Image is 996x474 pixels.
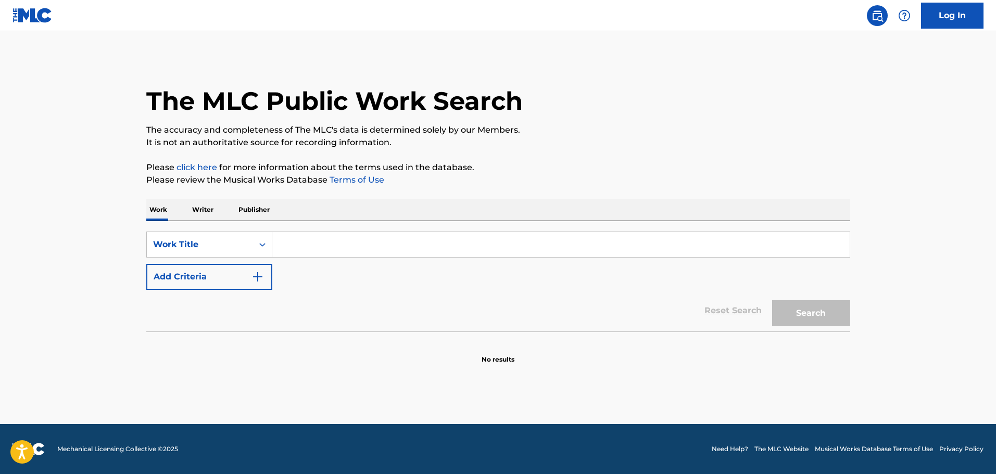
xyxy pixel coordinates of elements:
[176,162,217,172] a: click here
[146,85,523,117] h1: The MLC Public Work Search
[146,124,850,136] p: The accuracy and completeness of The MLC's data is determined solely by our Members.
[146,232,850,331] form: Search Form
[944,424,996,474] iframe: Chat Widget
[153,238,247,251] div: Work Title
[189,199,217,221] p: Writer
[815,444,933,454] a: Musical Works Database Terms of Use
[57,444,178,454] span: Mechanical Licensing Collective © 2025
[712,444,748,454] a: Need Help?
[894,5,915,26] div: Help
[146,264,272,290] button: Add Criteria
[482,342,514,364] p: No results
[898,9,911,22] img: help
[251,271,264,283] img: 9d2ae6d4665cec9f34b9.svg
[871,9,884,22] img: search
[146,174,850,186] p: Please review the Musical Works Database
[12,443,45,455] img: logo
[235,199,273,221] p: Publisher
[146,161,850,174] p: Please for more information about the terms used in the database.
[146,136,850,149] p: It is not an authoritative source for recording information.
[939,444,984,454] a: Privacy Policy
[921,3,984,29] a: Log In
[327,175,384,185] a: Terms of Use
[12,8,53,23] img: MLC Logo
[754,444,809,454] a: The MLC Website
[867,5,888,26] a: Public Search
[146,199,170,221] p: Work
